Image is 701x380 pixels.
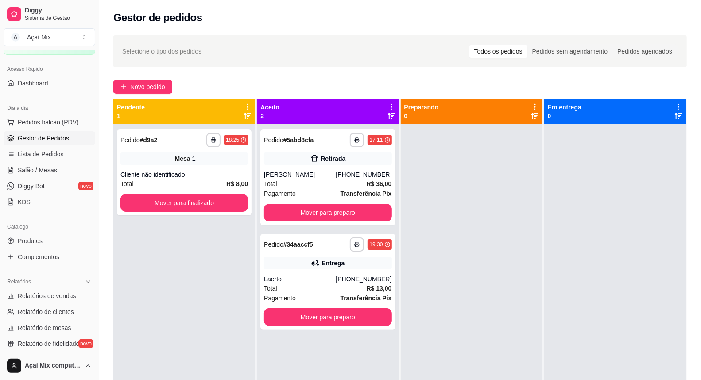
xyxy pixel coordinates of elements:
p: 2 [260,112,279,120]
a: KDS [4,195,95,209]
div: [PHONE_NUMBER] [336,275,391,283]
a: DiggySistema de Gestão [4,4,95,25]
span: Relatórios [7,278,31,285]
div: Pedidos agendados [612,45,677,58]
a: Relatório de fidelidadenovo [4,337,95,351]
span: Novo pedido [130,82,165,92]
button: Mover para finalizado [120,194,248,212]
span: Salão / Mesas [18,166,57,174]
div: 17:11 [369,136,383,143]
div: Açaí Mix ... [27,33,56,42]
span: Pagamento [264,293,296,303]
a: Lista de Pedidos [4,147,95,161]
span: Complementos [18,252,59,261]
button: Açaí Mix computador [4,355,95,376]
span: Pedido [264,136,283,143]
span: plus [120,84,127,90]
div: [PERSON_NAME] [264,170,336,179]
div: Entrega [321,259,345,268]
div: Acesso Rápido [4,62,95,76]
div: 19:30 [369,241,383,248]
div: 18:25 [226,136,239,143]
span: Dashboard [18,79,48,88]
span: Pedido [120,136,140,143]
a: Produtos [4,234,95,248]
strong: # 5abd8cfa [283,136,314,143]
strong: # 34aaccf5 [283,241,313,248]
button: Pedidos balcão (PDV) [4,115,95,129]
span: Relatório de mesas [18,323,71,332]
span: Pedidos balcão (PDV) [18,118,79,127]
a: Relatório de clientes [4,305,95,319]
span: Pagamento [264,189,296,198]
span: Pedido [264,241,283,248]
a: Relatório de mesas [4,321,95,335]
a: Salão / Mesas [4,163,95,177]
div: Laerto [264,275,336,283]
a: Relatórios de vendas [4,289,95,303]
strong: R$ 13,00 [367,285,392,292]
div: Retirada [321,154,345,163]
strong: # d9a2 [140,136,158,143]
p: Em entrega [548,103,581,112]
strong: Transferência Pix [341,295,392,302]
button: Novo pedido [113,80,172,94]
span: Açaí Mix computador [25,362,81,370]
p: Aceito [260,103,279,112]
button: Select a team [4,28,95,46]
a: Dashboard [4,76,95,90]
span: Selecione o tipo dos pedidos [122,47,201,56]
span: Diggy [25,7,92,15]
div: 1 [192,154,196,163]
span: Total [264,283,277,293]
a: Diggy Botnovo [4,179,95,193]
span: A [11,33,20,42]
h2: Gestor de pedidos [113,11,202,25]
span: Gestor de Pedidos [18,134,69,143]
div: [PHONE_NUMBER] [336,170,391,179]
span: Relatórios de vendas [18,291,76,300]
button: Mover para preparo [264,308,391,326]
span: KDS [18,198,31,206]
div: Dia a dia [4,101,95,115]
a: Gestor de Pedidos [4,131,95,145]
span: Relatório de clientes [18,307,74,316]
span: Total [120,179,134,189]
strong: R$ 36,00 [367,180,392,187]
p: 0 [548,112,581,120]
span: Mesa [175,154,190,163]
span: Sistema de Gestão [25,15,92,22]
strong: Transferência Pix [341,190,392,197]
p: 1 [117,112,145,120]
div: Pedidos sem agendamento [527,45,612,58]
span: Produtos [18,237,43,245]
span: Relatório de fidelidade [18,339,79,348]
p: 0 [404,112,439,120]
strong: R$ 8,00 [226,180,248,187]
span: Total [264,179,277,189]
p: Pendente [117,103,145,112]
span: Diggy Bot [18,182,45,190]
a: Complementos [4,250,95,264]
button: Mover para preparo [264,204,391,221]
div: Todos os pedidos [469,45,527,58]
div: Cliente não identificado [120,170,248,179]
p: Preparando [404,103,439,112]
span: Lista de Pedidos [18,150,64,159]
div: Catálogo [4,220,95,234]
